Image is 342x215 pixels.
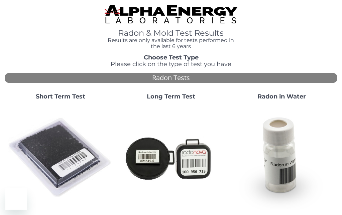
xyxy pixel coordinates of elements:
[147,93,195,100] strong: Long Term Test
[105,29,237,37] h1: Radon & Mold Test Results
[105,37,237,49] h4: Results are only available for tests performed in the last 6 years
[5,73,337,83] div: Radon Tests
[118,105,224,210] img: Radtrak2vsRadtrak3.jpg
[105,5,237,23] img: TightCrop.jpg
[144,54,199,61] strong: Choose Test Type
[111,60,231,68] span: Please click on the type of test you have
[36,93,85,100] strong: Short Term Test
[5,188,27,210] iframe: Button to launch messaging window
[257,93,306,100] strong: Radon in Water
[229,105,334,210] img: RadoninWater.jpg
[8,105,113,210] img: ShortTerm.jpg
